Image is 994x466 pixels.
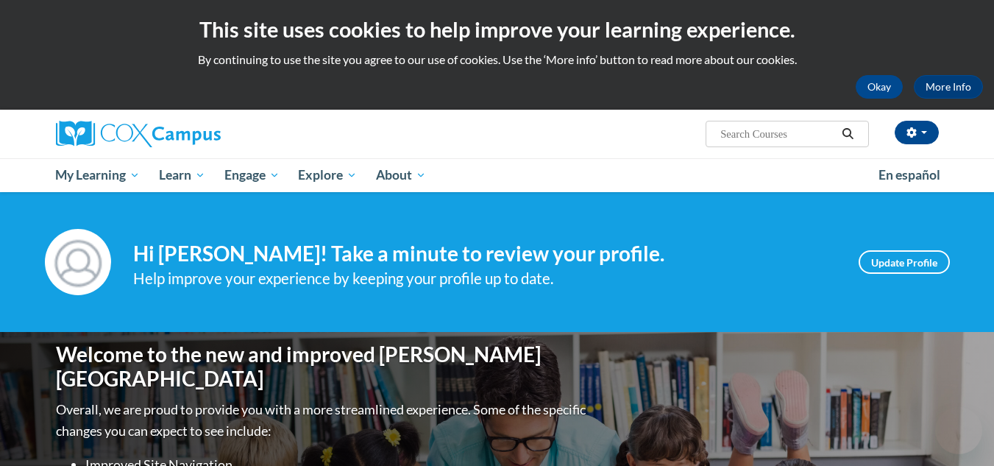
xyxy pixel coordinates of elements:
a: Cox Campus [56,121,336,147]
h2: This site uses cookies to help improve your learning experience. [11,15,983,44]
iframe: Button to launch messaging window [935,407,982,454]
p: By continuing to use the site you agree to our use of cookies. Use the ‘More info’ button to read... [11,52,983,68]
button: Okay [856,75,903,99]
span: En español [878,167,940,183]
a: More Info [914,75,983,99]
a: Update Profile [859,250,950,274]
h4: Hi [PERSON_NAME]! Take a minute to review your profile. [133,241,837,266]
span: Engage [224,166,280,184]
a: Explore [288,158,366,192]
a: Engage [215,158,289,192]
h1: Welcome to the new and improved [PERSON_NAME][GEOGRAPHIC_DATA] [56,342,589,392]
input: Search Courses [719,125,837,143]
p: Overall, we are proud to provide you with a more streamlined experience. Some of the specific cha... [56,399,589,442]
span: About [376,166,426,184]
a: En español [869,160,950,191]
span: Learn [159,166,205,184]
a: About [366,158,436,192]
span: Explore [298,166,357,184]
button: Search [837,125,859,143]
a: My Learning [46,158,150,192]
a: Learn [149,158,215,192]
div: Main menu [34,158,961,192]
div: Help improve your experience by keeping your profile up to date. [133,266,837,291]
img: Cox Campus [56,121,221,147]
img: Profile Image [45,229,111,295]
span: My Learning [55,166,140,184]
button: Account Settings [895,121,939,144]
